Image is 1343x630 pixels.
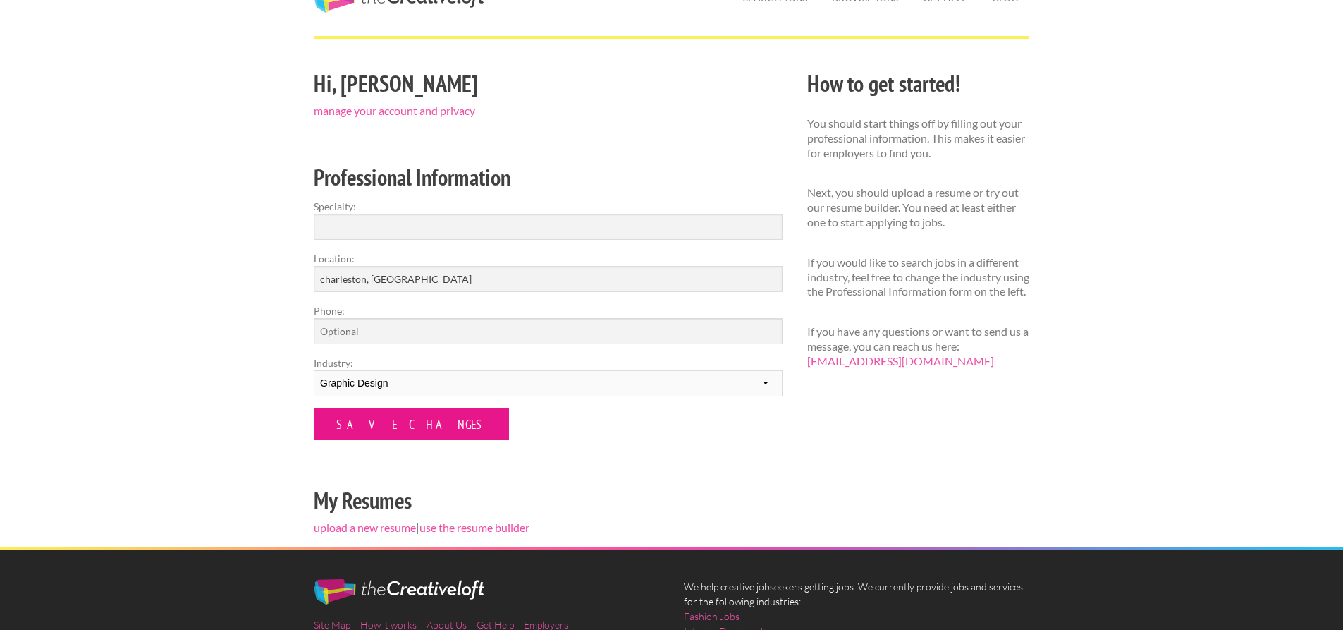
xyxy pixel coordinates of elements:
[807,325,1029,368] p: If you have any questions or want to send us a message, you can reach us here:
[314,521,416,534] a: upload a new resume
[807,354,994,368] a: [EMAIL_ADDRESS][DOMAIN_NAME]
[807,116,1029,160] p: You should start things off by filling out your professional information. This makes it easier fo...
[314,104,475,117] a: manage your account and privacy
[314,408,509,440] input: Save Changes
[807,68,1029,99] h2: How to get started!
[807,255,1029,299] p: If you would like to search jobs in a different industry, feel free to change the industry using ...
[314,251,783,266] label: Location:
[314,266,783,292] input: e.g. New York, NY
[314,303,783,318] label: Phone:
[419,521,529,534] a: use the resume builder
[314,318,783,344] input: Optional
[314,68,783,99] h2: Hi, [PERSON_NAME]
[302,66,795,547] div: |
[314,356,783,370] label: Industry:
[314,162,783,193] h2: Professional Information
[314,579,484,605] img: The Creative Loft
[684,609,740,624] a: Fashion Jobs
[314,199,783,214] label: Specialty:
[807,186,1029,229] p: Next, you should upload a resume or try out our resume builder. You need at least either one to s...
[314,485,783,516] h2: My Resumes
